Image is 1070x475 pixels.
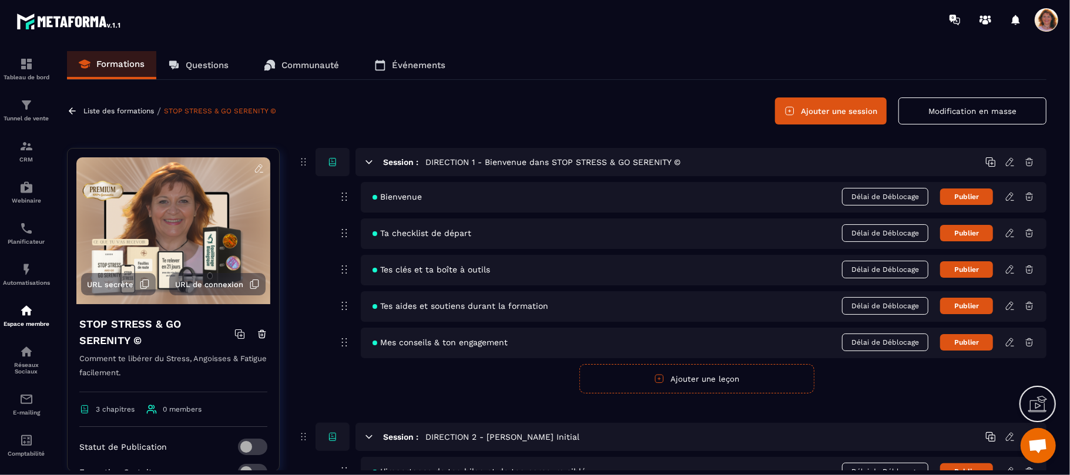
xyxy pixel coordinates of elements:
[940,188,993,205] button: Publier
[96,405,135,413] span: 3 chapitres
[83,107,154,115] a: Liste des formations
[252,51,351,79] a: Communauté
[281,60,339,70] p: Communauté
[79,316,234,349] h4: STOP STRESS & GO SERENITY ©
[3,425,50,466] a: accountantaccountantComptabilité
[3,450,50,457] p: Comptabilité
[156,51,240,79] a: Questions
[383,157,418,167] h6: Session :
[425,156,680,168] h5: DIRECTION 1 - Bienvenue dans STOP STRESS & GO SERENITY ©
[157,106,161,117] span: /
[392,60,445,70] p: Événements
[3,197,50,204] p: Webinaire
[87,280,133,289] span: URL secrète
[842,261,928,278] span: Délai de Déblocage
[940,261,993,278] button: Publier
[19,180,33,194] img: automations
[898,97,1046,124] button: Modification en masse
[3,74,50,80] p: Tableau de bord
[96,59,145,69] p: Formations
[16,11,122,32] img: logo
[3,254,50,295] a: automationsautomationsAutomatisations
[373,301,548,311] span: Tes aides et soutiens durant la formation
[79,352,267,392] p: Comment te libérer du Stress, Angoisses & Fatigue facilement.
[3,171,50,213] a: automationsautomationsWebinaire
[842,333,928,351] span: Délai de Déblocage
[373,228,471,238] span: Ta checklist de départ
[19,345,33,359] img: social-network
[940,225,993,241] button: Publier
[3,115,50,122] p: Tunnel de vente
[3,279,50,286] p: Automatisations
[842,224,928,242] span: Délai de Déblocage
[19,433,33,447] img: accountant
[19,392,33,406] img: email
[842,188,928,206] span: Délai de Déblocage
[3,213,50,254] a: schedulerschedulerPlanificateur
[775,97,887,124] button: Ajouter une session
[373,265,490,274] span: Tes clés et ta boîte à outils
[3,336,50,383] a: social-networksocial-networkRéseaux Sociaux
[3,130,50,171] a: formationformationCRM
[3,295,50,336] a: automationsautomationsEspace membre
[3,48,50,89] a: formationformationTableau de bord
[3,409,50,416] p: E-mailing
[19,221,33,235] img: scheduler
[579,364,814,393] button: Ajouter une leçon
[940,298,993,314] button: Publier
[373,338,508,347] span: Mes conseils & ton engagement
[3,238,50,245] p: Planificateur
[3,362,50,375] p: Réseaux Sociaux
[1021,428,1056,463] a: Ouvrir le chat
[3,156,50,163] p: CRM
[3,383,50,425] a: emailemailE-mailing
[940,334,993,351] button: Publier
[81,273,156,295] button: URL secrète
[842,297,928,315] span: Délai de Déblocage
[425,431,579,443] h5: DIRECTION 2 - [PERSON_NAME] Initial
[373,192,422,201] span: Bienvenue
[19,57,33,71] img: formation
[164,107,276,115] a: STOP STRESS & GO SERENITY ©
[19,304,33,318] img: automations
[19,139,33,153] img: formation
[383,432,418,442] h6: Session :
[169,273,266,295] button: URL de connexion
[163,405,202,413] span: 0 members
[79,442,167,452] p: Statut de Publication
[19,98,33,112] img: formation
[19,262,33,277] img: automations
[3,321,50,327] p: Espace membre
[186,60,229,70] p: Questions
[3,89,50,130] a: formationformationTunnel de vente
[76,157,270,304] img: background
[175,280,243,289] span: URL de connexion
[67,51,156,79] a: Formations
[363,51,457,79] a: Événements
